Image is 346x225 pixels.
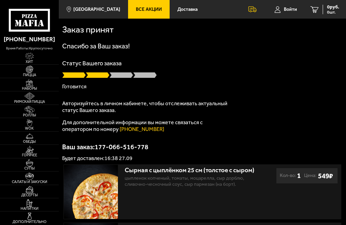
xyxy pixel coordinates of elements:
span: [GEOGRAPHIC_DATA] [73,7,120,12]
span: Цена: [304,172,317,179]
b: 1 [297,172,301,179]
b: 549 ₽ [318,172,333,180]
a: [PHONE_NUMBER] [120,126,164,132]
p: Статус Вашего заказа [62,60,343,66]
p: цыпленок копченый, томаты, моцарелла, сыр дорблю, сливочно-чесночный соус, сыр пармезан (на борт). [125,175,254,191]
p: Авторизуйтесь в личном кабинете, чтобы отслеживать актуальный статус Вашего заказа. [62,100,231,114]
span: Все Акции [136,7,162,12]
span: 0 руб. [327,5,339,9]
p: Ваш заказ: 177-066-516-778 [62,143,343,150]
p: Для дополнительной информации вы можете связаться с оператором по номеру [62,119,231,133]
h1: Спасибо за Ваш заказ! [62,43,343,49]
p: Готовится [62,84,343,89]
span: Доставка [177,7,198,12]
h1: Заказ принят [62,25,174,34]
p: Будет доставлен: 16:38 27.09 [62,156,343,161]
span: Войти [284,7,297,12]
span: 0 шт. [327,10,339,14]
div: Кол-во: [280,172,301,179]
div: Сырная с цыплёнком 25 см (толстое с сыром) [125,166,254,174]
